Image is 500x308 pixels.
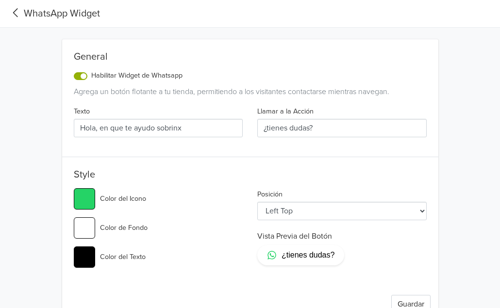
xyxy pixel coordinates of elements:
[91,70,183,81] label: Habilitar Widget de Whatsapp
[74,106,90,117] label: Texto
[74,51,427,66] div: General
[74,86,427,97] div: Agrega un botón flotante a tu tienda, permitiendo a los visitantes contactarse mientras navegan.
[257,245,344,265] a: ¿tienes dudas?
[282,250,334,260] span: ¿tienes dudas?
[100,252,146,262] label: Color del Texto
[74,169,427,184] h5: Style
[100,223,148,233] label: Color de Fondo
[257,106,314,117] label: Llamar a la Acción
[8,6,100,21] a: WhatsApp Widget
[100,194,146,204] label: Color del Icono
[257,232,427,241] h6: Vista Previa del Botón
[257,189,283,200] label: Posición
